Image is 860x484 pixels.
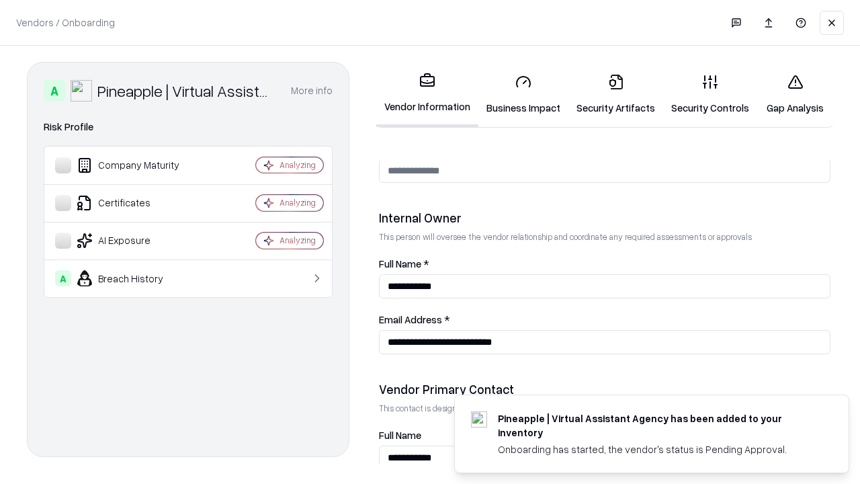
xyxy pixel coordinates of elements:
a: Vendor Information [376,62,478,127]
img: trypineapple.com [471,411,487,428]
div: Breach History [55,270,216,286]
img: Pineapple | Virtual Assistant Agency [71,80,92,102]
div: Analyzing [279,235,316,246]
div: Pineapple | Virtual Assistant Agency has been added to your inventory [498,411,816,440]
p: Vendors / Onboarding [16,15,115,30]
div: Analyzing [279,159,316,171]
div: Risk Profile [44,119,333,135]
label: Full Name [379,430,830,440]
div: Onboarding has started, the vendor's status is Pending Approval. [498,442,816,456]
label: Email Address * [379,315,830,325]
a: Gap Analysis [757,63,833,126]
div: AI Exposure [55,233,216,249]
div: Company Maturity [55,157,216,173]
div: Internal Owner [379,210,830,226]
a: Security Artifacts [568,63,663,126]
div: A [55,270,71,286]
p: This contact is designated to receive the assessment request from Shift [379,403,830,414]
a: Business Impact [478,63,568,126]
div: Certificates [55,195,216,211]
div: Vendor Primary Contact [379,381,830,397]
div: Pineapple | Virtual Assistant Agency [97,80,275,102]
div: A [44,80,65,102]
button: More info [291,79,333,103]
div: Analyzing [279,197,316,208]
label: Full Name * [379,259,830,269]
p: This person will oversee the vendor relationship and coordinate any required assessments or appro... [379,231,830,243]
a: Security Controls [663,63,757,126]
